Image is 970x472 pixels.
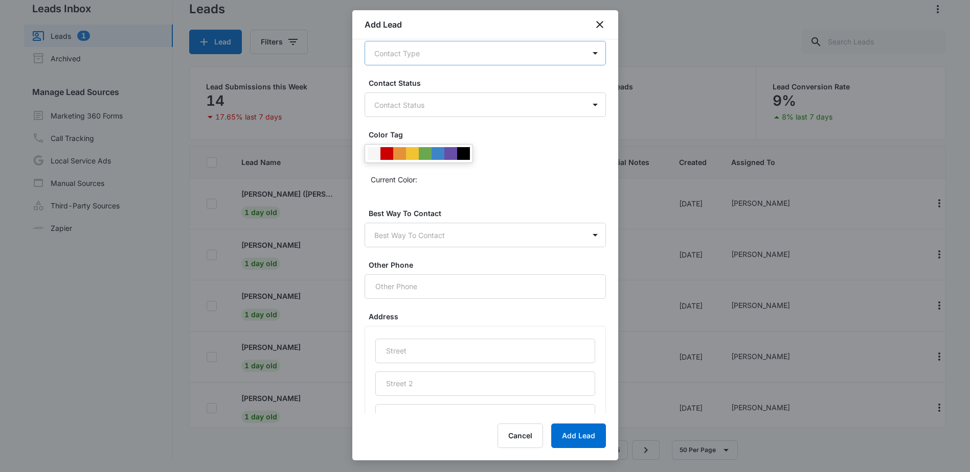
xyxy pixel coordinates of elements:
input: Other Phone [365,274,606,299]
button: Cancel [498,423,543,448]
input: Street 2 [375,371,595,396]
label: Color Tag [369,129,610,140]
div: #000000 [457,147,470,160]
div: #3d85c6 [432,147,444,160]
button: Add Lead [551,423,606,448]
label: Contact Status [369,78,610,88]
h1: Add Lead [365,18,402,31]
button: close [594,18,606,31]
div: #6aa84f [419,147,432,160]
p: Current Color: [371,174,417,185]
input: Street [375,339,595,363]
label: Best Way To Contact [369,208,610,219]
div: #F6F6F6 [368,147,380,160]
div: #674ea7 [444,147,457,160]
div: #e69138 [393,147,406,160]
label: Other Phone [369,259,610,270]
div: #f1c232 [406,147,419,160]
label: Address [369,311,610,322]
div: #CC0000 [380,147,393,160]
input: City [375,404,595,429]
